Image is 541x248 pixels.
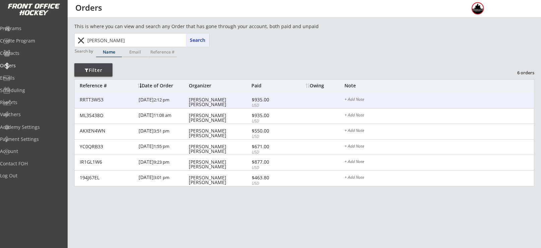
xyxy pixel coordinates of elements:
div: $671.00 [252,144,288,149]
div: [DATE] [139,171,187,186]
font: 2:12 pm [154,97,169,103]
div: USD [252,150,288,155]
div: [PERSON_NAME] [PERSON_NAME] [189,160,250,169]
div: $877.00 [252,160,288,164]
div: Note [344,83,534,88]
button: close [75,35,86,46]
div: Paid [251,83,288,88]
div: Reference # [148,50,177,54]
font: 3:51 pm [154,128,169,134]
div: Organizer [189,83,250,88]
div: [PERSON_NAME] [PERSON_NAME] [189,144,250,154]
font: 11:08 am [154,112,171,118]
div: ML3S438O [80,113,135,118]
button: Search [186,33,209,47]
div: This is where you can view and search any Order that has gone through your account, both paid and... [74,23,357,30]
div: [DATE] [139,140,187,155]
div: + Add Note [344,97,534,103]
div: USD [252,103,288,108]
div: + Add Note [344,160,534,165]
div: Owing [306,83,344,88]
div: $463.80 [252,175,288,180]
font: 9:23 pm [154,159,169,165]
div: USD [252,118,288,124]
div: [PERSON_NAME] [PERSON_NAME] [189,97,250,107]
div: [PERSON_NAME] [PERSON_NAME] [189,113,250,122]
div: RRTT3W53 [80,97,135,102]
div: $550.00 [252,129,288,133]
div: + Add Note [344,129,534,134]
font: 3:01 pm [154,174,169,180]
font: 1:55 pm [154,143,169,149]
div: Reference # [80,83,134,88]
div: [DATE] [139,155,187,170]
div: YC0QRB33 [80,144,135,149]
div: [DATE] [139,93,187,108]
div: USD [252,134,288,140]
div: + Add Note [344,175,534,181]
input: Start typing name... [86,33,209,47]
div: [PERSON_NAME] [PERSON_NAME] [189,175,250,185]
div: IR1GL1W6 [80,160,135,164]
div: Email [122,50,148,54]
div: [PERSON_NAME] [PERSON_NAME] [189,129,250,138]
div: AKXEN4WN [80,129,135,133]
div: [DATE] [139,124,187,139]
div: Date of Order [138,83,187,88]
div: Filter [74,67,112,74]
div: USD [252,181,288,186]
div: $935.00 [252,97,288,102]
div: $935.00 [252,113,288,118]
div: Search by [75,49,94,53]
div: + Add Note [344,113,534,118]
div: USD [252,165,288,171]
div: 6 orders [499,70,534,76]
div: [DATE] [139,108,187,123]
div: + Add Note [344,144,534,150]
div: 194J67EL [80,175,135,180]
div: Name [96,50,122,54]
